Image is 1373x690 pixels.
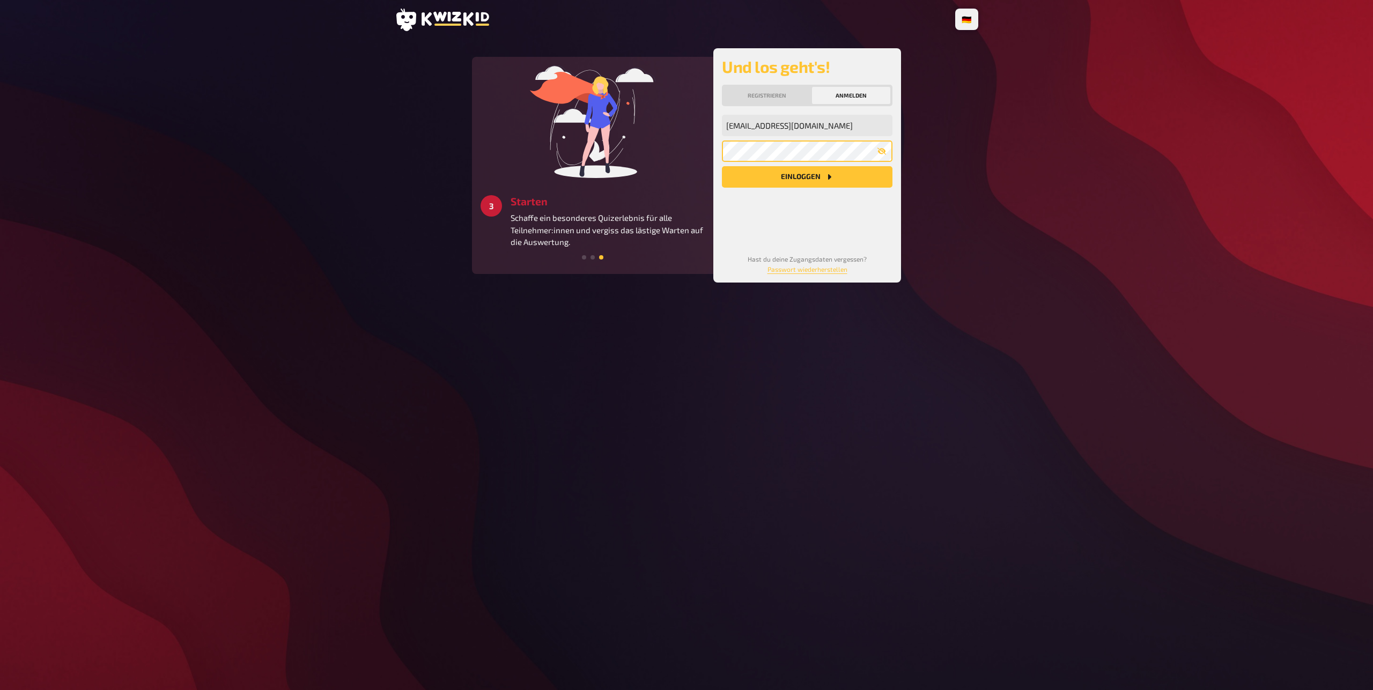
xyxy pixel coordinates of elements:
a: Passwort wiederherstellen [767,265,847,273]
h2: Und los geht's! [722,57,892,76]
button: Einloggen [722,166,892,188]
div: 3 [481,195,502,217]
p: Schaffe ein besonderes Quizerlebnis für alle Teilnehmer:innen und vergiss das lästige Warten auf ... [511,212,705,248]
li: 🇩🇪 [957,11,976,28]
h3: Starten [511,195,705,207]
small: Hast du deine Zugangsdaten vergessen? [748,255,867,273]
img: start [512,65,673,178]
button: Anmelden [812,87,890,104]
button: Registrieren [724,87,810,104]
input: Meine Emailadresse [722,115,892,136]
